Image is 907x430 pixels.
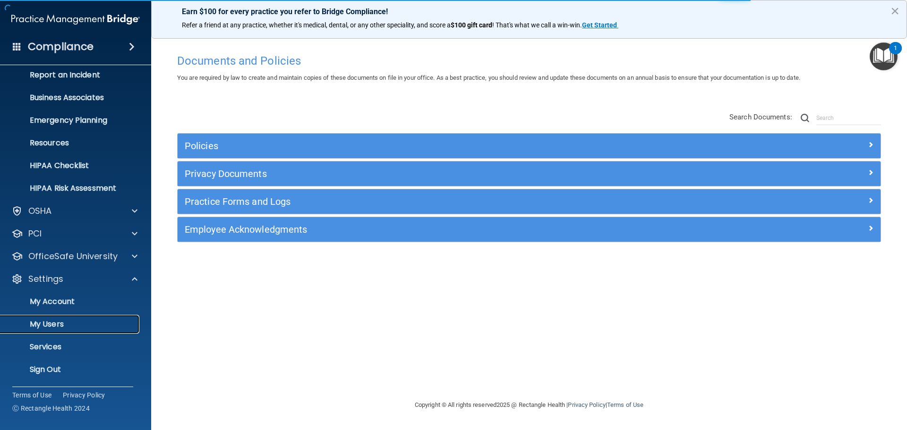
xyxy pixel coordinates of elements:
span: Refer a friend at any practice, whether it's medical, dental, or any other speciality, and score a [182,21,451,29]
a: Privacy Documents [185,166,873,181]
span: Ⓒ Rectangle Health 2024 [12,404,90,413]
a: Policies [185,138,873,153]
p: Earn $100 for every practice you refer to Bridge Compliance! [182,7,876,16]
a: Terms of Use [607,401,643,408]
p: OSHA [28,205,52,217]
button: Open Resource Center, 1 new notification [870,42,898,70]
a: OfficeSafe University [11,251,137,262]
a: Privacy Policy [63,390,105,400]
p: Resources [6,138,135,148]
p: Settings [28,273,63,285]
h4: Documents and Policies [177,55,881,67]
p: Business Associates [6,93,135,102]
p: Services [6,342,135,352]
a: Terms of Use [12,390,51,400]
div: 1 [894,48,897,60]
span: ! That's what we call a win-win. [492,21,582,29]
h5: Privacy Documents [185,169,698,179]
img: ic-search.3b580494.png [801,114,809,122]
p: Emergency Planning [6,116,135,125]
p: HIPAA Checklist [6,161,135,170]
p: Sign Out [6,365,135,374]
img: PMB logo [11,10,140,29]
button: Close [890,3,899,18]
p: PCI [28,228,42,239]
a: Privacy Policy [568,401,605,408]
span: Search Documents: [729,113,792,121]
a: PCI [11,228,137,239]
h4: Compliance [28,40,94,53]
p: My Account [6,297,135,306]
p: OfficeSafe University [28,251,118,262]
a: Settings [11,273,137,285]
p: My Users [6,320,135,329]
h5: Policies [185,141,698,151]
span: You are required by law to create and maintain copies of these documents on file in your office. ... [177,74,800,81]
h5: Practice Forms and Logs [185,196,698,207]
strong: $100 gift card [451,21,492,29]
a: OSHA [11,205,137,217]
p: Report an Incident [6,70,135,80]
h5: Employee Acknowledgments [185,224,698,235]
input: Search [816,111,881,125]
p: HIPAA Risk Assessment [6,184,135,193]
a: Get Started [582,21,618,29]
a: Practice Forms and Logs [185,194,873,209]
div: Copyright © All rights reserved 2025 @ Rectangle Health | | [357,390,702,420]
a: Employee Acknowledgments [185,222,873,237]
strong: Get Started [582,21,617,29]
